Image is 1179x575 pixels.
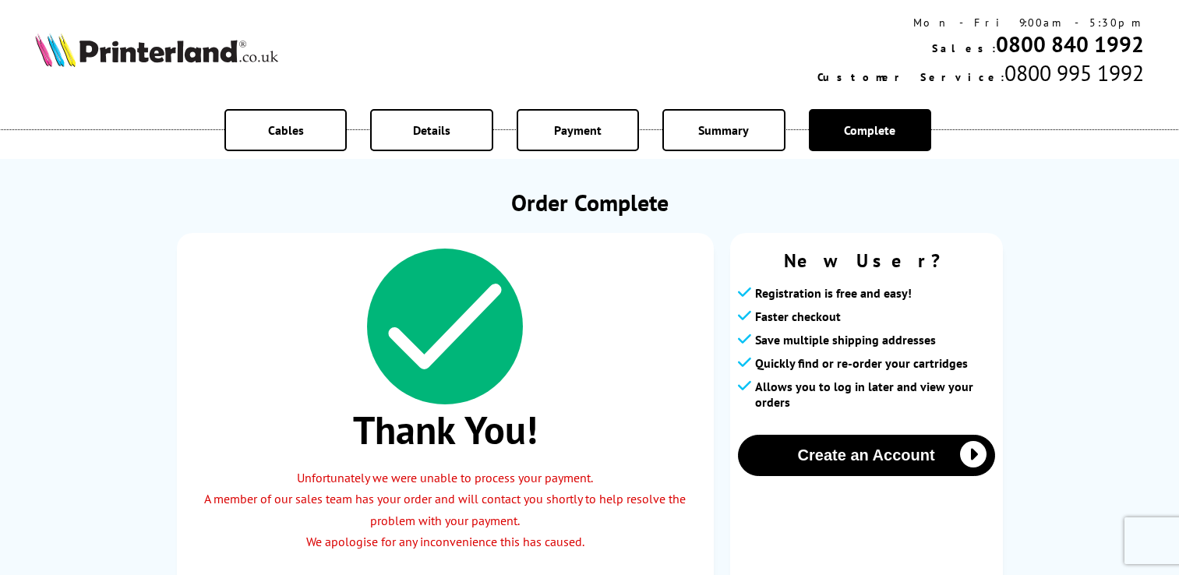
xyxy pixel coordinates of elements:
[554,122,602,138] span: Payment
[738,249,995,273] span: New User?
[755,309,841,324] span: Faster checkout
[177,187,1003,217] h1: Order Complete
[738,435,995,476] button: Create an Account
[817,16,1144,30] div: Mon - Fri 9:00am - 5:30pm
[755,332,936,347] span: Save multiple shipping addresses
[268,122,304,138] span: Cables
[817,70,1004,84] span: Customer Service:
[192,467,698,552] p: Unfortunately we were unable to process your payment. A member of our sales team has your order a...
[844,122,895,138] span: Complete
[413,122,450,138] span: Details
[698,122,749,138] span: Summary
[1004,58,1144,87] span: 0800 995 1992
[755,379,995,410] span: Allows you to log in later and view your orders
[932,41,996,55] span: Sales:
[755,285,912,301] span: Registration is free and easy!
[35,33,278,67] img: Printerland Logo
[192,404,698,455] span: Thank You!
[755,355,968,371] span: Quickly find or re-order your cartridges
[996,30,1144,58] a: 0800 840 1992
